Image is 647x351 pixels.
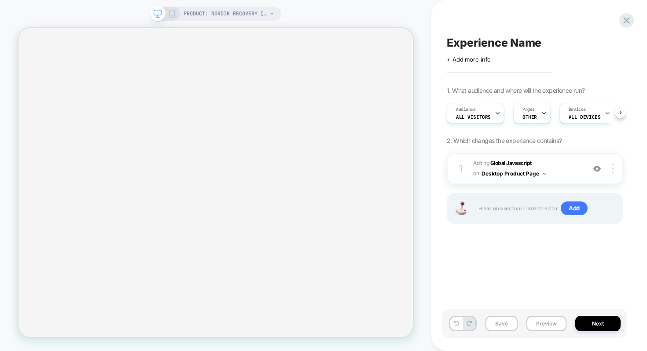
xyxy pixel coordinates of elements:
span: OTHER [522,114,537,120]
img: crossed eye [593,165,601,172]
span: Adding [473,158,581,179]
span: Audience [456,106,476,113]
img: Joystick [452,201,470,215]
span: Add [561,201,588,216]
span: 1. What audience and where will the experience run? [447,87,585,94]
button: Save [485,316,518,331]
span: Pages [522,106,535,113]
span: 2. Which changes the experience contains? [447,137,562,144]
span: + Add more info [447,56,491,63]
button: Desktop Product Page [482,168,546,179]
button: Next [575,316,621,331]
img: down arrow [543,172,546,175]
span: Experience Name [447,36,541,49]
span: PRODUCT: Nordik Recovery [MEDICAL_DATA] [184,7,267,21]
span: All Visitors [456,114,491,120]
span: ALL DEVICES [569,114,600,120]
span: Hover on a section in order to edit or [478,201,613,216]
span: on [473,168,479,178]
div: 1 [456,161,465,176]
button: Preview [526,316,566,331]
span: Devices [569,106,586,113]
b: Global Javascript [490,160,532,166]
img: close [612,164,614,173]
